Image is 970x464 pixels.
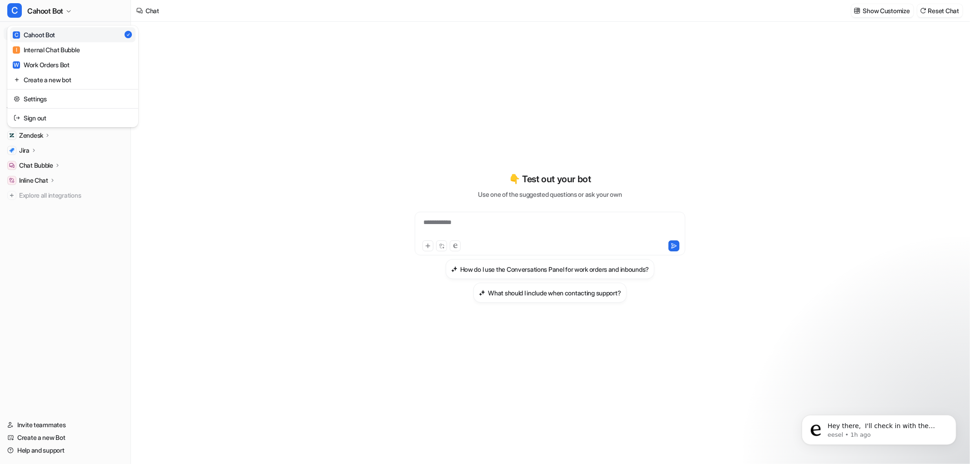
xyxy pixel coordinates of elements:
[13,31,20,39] span: C
[788,396,970,459] iframe: Intercom notifications message
[14,94,20,104] img: reset
[13,46,20,54] span: I
[13,30,55,40] div: Cahoot Bot
[10,91,136,106] a: Settings
[10,110,136,125] a: Sign out
[10,72,136,87] a: Create a new bot
[27,5,63,17] span: Cahoot Bot
[13,45,80,55] div: Internal Chat Bubble
[13,61,20,69] span: W
[7,25,138,127] div: CCahoot Bot
[14,75,20,85] img: reset
[7,3,22,18] span: C
[13,60,70,70] div: Work Orders Bot
[14,113,20,123] img: reset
